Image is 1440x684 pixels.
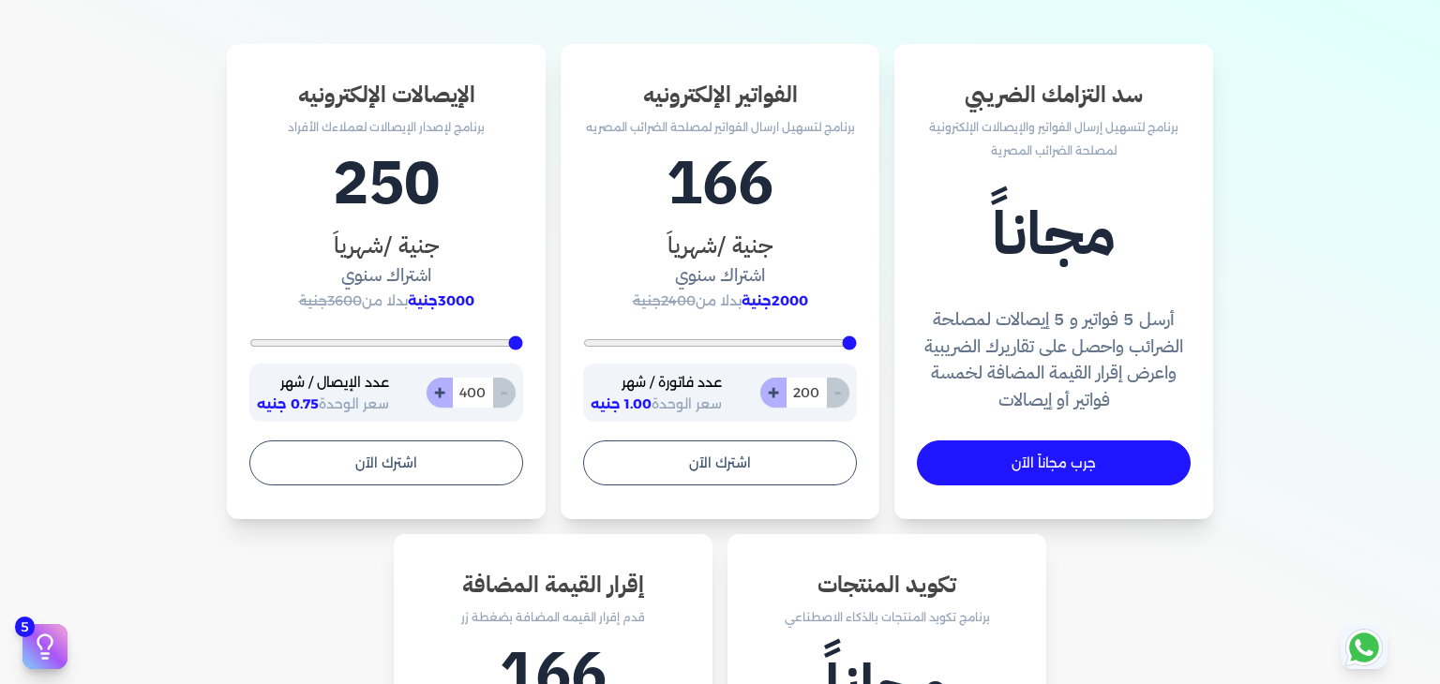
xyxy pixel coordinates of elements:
h3: الفواتير الإلكترونيه [583,78,857,112]
h3: جنية /شهرياَ [249,229,523,262]
span: 2000جنية [742,292,808,309]
h4: اشتراك سنوي [249,262,523,290]
p: عدد فاتورة / شهر [591,371,722,395]
h4: اشتراك سنوي [583,262,857,290]
span: 3000جنية [408,292,474,309]
p: قدم إقرار القيمه المضافة بضغطة زر [416,605,690,630]
h4: أرسل 5 فواتير و 5 إيصالات لمصلحة الضرائب واحصل على تقاريرك الضريبية واعرض إقرار القيمة المضافة لخ... [917,306,1191,414]
span: 2400جنية [633,292,696,309]
button: + [760,378,787,408]
p: برنامج لتسهيل ارسال الفواتير لمصلحة الضرائب المصريه [583,115,857,140]
p: برنامج تكويد المنتجات بالذكاء الاصطناعي [750,605,1024,630]
p: عدد الإيصال / شهر [257,371,389,395]
p: بدلا من [249,290,523,314]
p: برنامج لإصدار الإيصالات لعملاءك الأفراد [249,115,523,140]
h1: 166 [583,139,857,229]
input: 0 [452,378,493,408]
span: 1.00 جنيه [591,395,652,412]
h3: إقرار القيمة المضافة [416,568,690,602]
span: سعر الوحدة [257,395,389,412]
h1: 250 [249,139,523,229]
h1: مجاناً [917,189,1191,279]
button: اشترك الآن [249,440,523,485]
p: برنامج لتسهيل إرسال الفواتير والإيصالات الإلكترونية لمصلحة الضرائب المصرية [917,115,1191,163]
span: 5 [15,617,35,637]
a: جرب مجاناً الآن [917,440,1191,485]
button: اشترك الآن [583,440,857,485]
input: 0 [786,378,827,408]
span: 3600جنية [299,292,362,309]
span: سعر الوحدة [591,395,722,412]
span: 0.75 جنيه [257,395,319,412]
h3: الإيصالات الإلكترونيه [249,78,523,112]
h3: سد التزامك الضريبي [917,78,1191,112]
p: بدلا من [583,290,857,314]
h3: تكويد المنتجات [750,568,1024,602]
button: + [427,378,453,408]
button: 5 [22,624,67,669]
h3: جنية /شهرياَ [583,229,857,262]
